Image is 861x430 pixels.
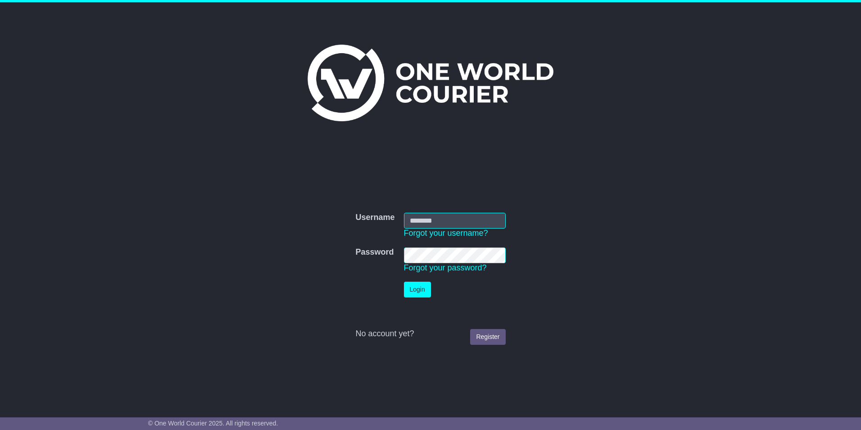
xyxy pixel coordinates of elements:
img: One World [308,45,553,121]
div: No account yet? [355,329,505,339]
label: Password [355,247,394,257]
a: Forgot your password? [404,263,487,272]
a: Register [470,329,505,345]
span: © One World Courier 2025. All rights reserved. [148,420,278,427]
a: Forgot your username? [404,229,488,238]
button: Login [404,282,431,297]
label: Username [355,213,394,223]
